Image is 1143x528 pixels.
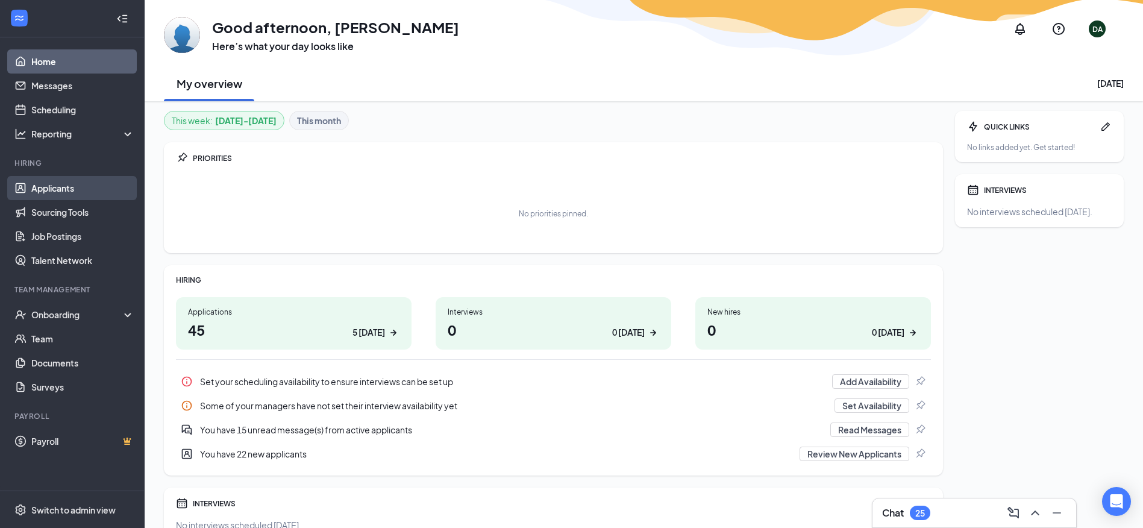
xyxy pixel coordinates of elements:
div: Set your scheduling availability to ensure interviews can be set up [200,376,825,388]
b: [DATE] - [DATE] [215,114,277,127]
div: You have 22 new applicants [200,448,792,460]
div: Some of your managers have not set their interview availability yet [176,394,931,418]
div: INTERVIEWS [193,498,931,509]
b: This month [297,114,341,127]
a: Surveys [31,375,134,399]
a: Sourcing Tools [31,200,134,224]
div: QUICK LINKS [984,122,1095,132]
h2: My overview [177,76,242,91]
div: No priorities pinned. [519,209,588,219]
a: New hires00 [DATE]ArrowRight [695,297,931,350]
a: Home [31,49,134,74]
button: Minimize [1047,503,1066,523]
svg: Collapse [116,13,128,25]
img: David Alexander [164,17,200,53]
div: DA [1092,24,1103,34]
a: Job Postings [31,224,134,248]
div: Switch to admin view [31,504,116,516]
svg: UserCheck [14,309,27,321]
button: Review New Applicants [800,447,909,461]
button: ChevronUp [1026,503,1045,523]
div: You have 15 unread message(s) from active applicants [200,424,823,436]
div: 5 [DATE] [352,326,385,339]
svg: Pen [1100,121,1112,133]
svg: ComposeMessage [1006,506,1021,520]
div: This week : [172,114,277,127]
button: Add Availability [832,374,909,389]
button: Read Messages [830,423,909,437]
svg: Bolt [967,121,979,133]
div: Onboarding [31,309,124,321]
svg: DoubleChatActive [181,424,193,436]
div: Interviews [448,307,659,317]
div: Hiring [14,158,132,168]
button: ComposeMessage [1004,503,1023,523]
svg: WorkstreamLogo [13,12,25,24]
h1: 45 [188,319,399,340]
h3: Here’s what your day looks like [212,40,459,53]
a: Messages [31,74,134,98]
div: Applications [188,307,399,317]
a: PayrollCrown [31,429,134,453]
a: Team [31,327,134,351]
svg: Analysis [14,128,27,140]
div: Open Intercom Messenger [1102,487,1131,516]
a: Talent Network [31,248,134,272]
svg: Notifications [1013,22,1027,36]
h3: Chat [882,506,904,520]
a: InfoSet your scheduling availability to ensure interviews can be set upAdd AvailabilityPin [176,369,931,394]
a: UserEntityYou have 22 new applicantsReview New ApplicantsPin [176,442,931,466]
a: Scheduling [31,98,134,122]
div: You have 15 unread message(s) from active applicants [176,418,931,442]
div: 0 [DATE] [872,326,904,339]
svg: Pin [914,424,926,436]
div: New hires [707,307,919,317]
div: No links added yet. Get started! [967,142,1112,152]
svg: UserEntity [181,448,193,460]
div: Some of your managers have not set their interview availability yet [200,400,827,412]
div: Payroll [14,411,132,421]
div: No interviews scheduled [DATE]. [967,206,1112,218]
svg: Calendar [176,497,188,509]
h1: 0 [707,319,919,340]
svg: Pin [914,448,926,460]
svg: Pin [176,152,188,164]
div: Team Management [14,284,132,295]
button: Set Availability [835,398,909,413]
a: DoubleChatActiveYou have 15 unread message(s) from active applicantsRead MessagesPin [176,418,931,442]
a: Documents [31,351,134,375]
svg: Calendar [967,184,979,196]
svg: Pin [914,400,926,412]
svg: Minimize [1050,506,1064,520]
svg: ArrowRight [647,327,659,339]
div: HIRING [176,275,931,285]
a: Applicants [31,176,134,200]
a: InfoSome of your managers have not set their interview availability yetSet AvailabilityPin [176,394,931,418]
div: [DATE] [1097,77,1124,89]
h1: 0 [448,319,659,340]
div: PRIORITIES [193,153,931,163]
svg: Pin [914,376,926,388]
div: INTERVIEWS [984,185,1112,195]
h1: Good afternoon, [PERSON_NAME] [212,17,459,37]
svg: ArrowRight [907,327,919,339]
a: Interviews00 [DATE]ArrowRight [436,297,671,350]
div: Reporting [31,128,135,140]
svg: ChevronUp [1028,506,1042,520]
svg: ArrowRight [387,327,399,339]
svg: Info [181,376,193,388]
svg: Settings [14,504,27,516]
a: Applications455 [DATE]ArrowRight [176,297,412,350]
svg: QuestionInfo [1051,22,1066,36]
svg: Info [181,400,193,412]
div: 0 [DATE] [612,326,645,339]
div: 25 [915,508,925,518]
div: Set your scheduling availability to ensure interviews can be set up [176,369,931,394]
div: You have 22 new applicants [176,442,931,466]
